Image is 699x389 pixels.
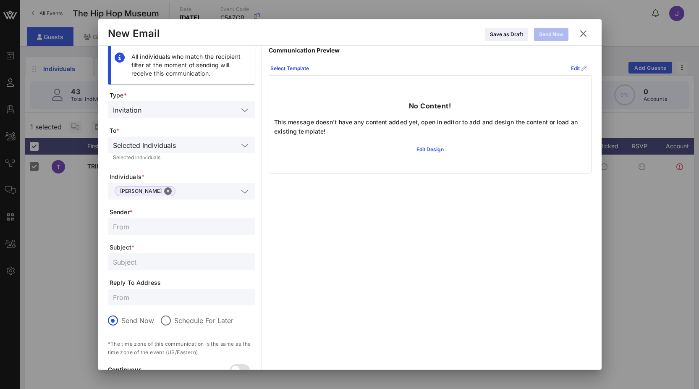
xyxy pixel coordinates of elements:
div: Selected Individuals [113,155,250,160]
div: Invitation [113,106,141,114]
div: Selected Individuals [108,137,255,153]
div: New Email [108,27,160,40]
button: Save as Draft [485,28,528,41]
span: [PERSON_NAME] [120,187,170,196]
p: *The time zone of this communication is the same as the time zone of the event (US/Eastern) [108,340,255,357]
span: Subject [110,243,255,252]
button: Edit Design [411,143,449,156]
div: Send Now [539,30,563,39]
button: Close [164,187,172,195]
div: All individuals who match the recipient filter at the moment of sending will receive this communi... [131,53,248,78]
label: Schedule For Later [174,316,233,325]
div: Invitation [108,101,255,118]
p: Continuous [108,365,231,374]
p: No Content! [409,101,451,111]
div: Selected Individuals [113,142,176,149]
button: Edit [566,62,592,75]
span: Sender [110,208,255,216]
span: Type [110,91,255,100]
input: Subject [113,256,250,267]
span: To [110,126,255,135]
button: Select Template [265,62,314,75]
div: Select Template [270,64,309,73]
span: Individuals [110,173,255,181]
div: Edit Design [416,145,444,154]
p: This message doesn't have any content added yet, open in editor to add and design the content or ... [274,118,586,136]
span: Reply To Address [110,279,255,287]
input: From [113,292,250,302]
p: Communication Preview [269,46,592,55]
div: Save as Draft [490,30,523,39]
div: Edit [571,64,586,73]
label: Send Now [121,316,154,325]
button: Send Now [534,28,568,41]
input: From [113,221,250,232]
